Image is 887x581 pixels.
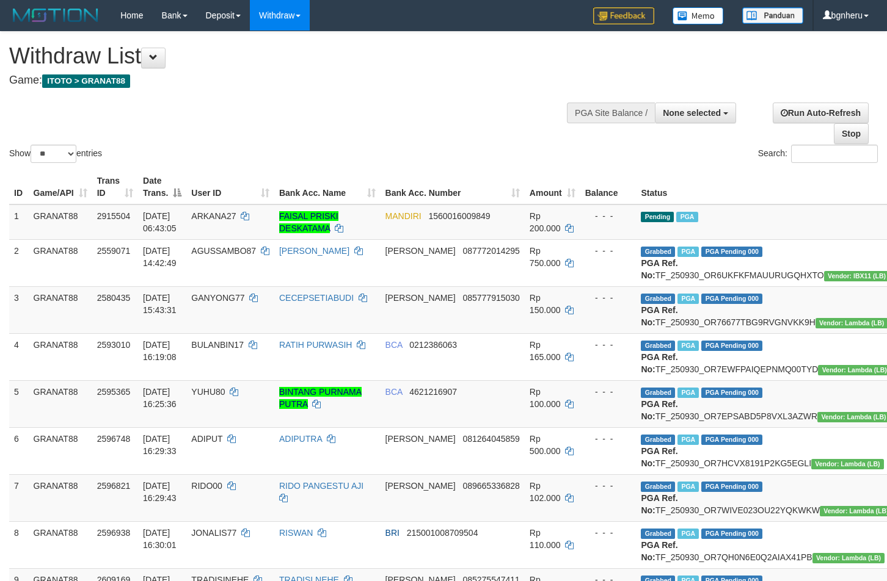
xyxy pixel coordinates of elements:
span: JONALIS77 [191,528,236,538]
b: PGA Ref. No: [641,399,677,421]
span: Rp 102.000 [530,481,561,503]
div: - - - [585,480,632,492]
span: ARKANA27 [191,211,236,221]
td: 1 [9,204,29,240]
span: ITOTO > GRANAT88 [42,74,130,88]
select: Showentries [31,145,76,163]
span: PGA Pending [701,294,762,304]
span: PGA Pending [701,529,762,539]
span: [DATE] 16:29:33 [143,434,177,456]
div: - - - [585,339,632,351]
b: PGA Ref. No: [641,352,677,374]
td: 4 [9,333,29,380]
span: [DATE] 14:42:49 [143,246,177,268]
label: Search: [758,145,878,163]
span: Marked by bgndedek [677,247,699,257]
span: RIDO00 [191,481,222,491]
span: Copy 0212386063 to clipboard [409,340,457,350]
b: PGA Ref. No: [641,258,677,280]
td: 2 [9,239,29,286]
span: BULANBIN17 [191,340,244,350]
td: 8 [9,521,29,568]
span: PGA Pending [701,388,762,398]
td: GRANAT88 [29,427,92,474]
span: Rp 100.000 [530,387,561,409]
span: YUHU80 [191,387,225,397]
th: Date Trans.: activate to sort column descending [138,170,186,204]
input: Search: [791,145,878,163]
span: Copy 085777915030 to clipboard [462,293,519,303]
td: GRANAT88 [29,239,92,286]
span: PGA Pending [701,482,762,492]
td: GRANAT88 [29,333,92,380]
span: Marked by bgndany [677,388,699,398]
span: [DATE] 16:19:08 [143,340,177,362]
span: Rp 500.000 [530,434,561,456]
span: Copy 4621216907 to clipboard [409,387,457,397]
span: 2593010 [97,340,131,350]
span: PGA Pending [701,435,762,445]
th: Amount: activate to sort column ascending [525,170,580,204]
span: Marked by bgndany [677,529,699,539]
label: Show entries [9,145,102,163]
div: - - - [585,210,632,222]
span: Marked by bgndedek [677,294,699,304]
span: Rp 200.000 [530,211,561,233]
td: 5 [9,380,29,427]
span: ADIPUT [191,434,222,444]
span: Pending [641,212,674,222]
td: 3 [9,286,29,333]
span: [DATE] 16:30:01 [143,528,177,550]
span: PGA Pending [701,247,762,257]
span: 2915504 [97,211,131,221]
b: PGA Ref. No: [641,540,677,562]
span: Copy 087772014295 to clipboard [462,246,519,256]
span: Rp 150.000 [530,293,561,315]
h1: Withdraw List [9,44,579,68]
span: Copy 081264045859 to clipboard [462,434,519,444]
span: BCA [385,387,403,397]
a: RATIH PURWASIH [279,340,352,350]
img: panduan.png [742,7,803,24]
img: Feedback.jpg [593,7,654,24]
span: [PERSON_NAME] [385,246,456,256]
span: [PERSON_NAME] [385,434,456,444]
span: BCA [385,340,403,350]
span: None selected [663,108,721,118]
a: Run Auto-Refresh [773,103,869,123]
span: 2595365 [97,387,131,397]
span: Grabbed [641,247,675,257]
span: GANYONG77 [191,293,244,303]
span: 2596821 [97,481,131,491]
td: GRANAT88 [29,474,92,521]
span: Marked by bgndany [677,341,699,351]
span: Grabbed [641,482,675,492]
span: Vendor URL: https://dashboard.q2checkout.com/secure [811,459,884,469]
span: Grabbed [641,388,675,398]
span: Copy 215001008709504 to clipboard [407,528,478,538]
span: [DATE] 16:25:36 [143,387,177,409]
td: 6 [9,427,29,474]
a: [PERSON_NAME] [279,246,349,256]
a: FAISAL PRISKI DESKATAMA [279,211,338,233]
span: Rp 110.000 [530,528,561,550]
span: Rp 165.000 [530,340,561,362]
span: 2580435 [97,293,131,303]
th: Trans ID: activate to sort column ascending [92,170,138,204]
span: Grabbed [641,435,675,445]
span: Marked by bgndara [676,212,698,222]
th: Bank Acc. Name: activate to sort column ascending [274,170,381,204]
span: PGA Pending [701,341,762,351]
span: [DATE] 15:43:31 [143,293,177,315]
span: Copy 1560016009849 to clipboard [428,211,490,221]
div: - - - [585,433,632,445]
span: MANDIRI [385,211,422,221]
span: Grabbed [641,341,675,351]
span: [DATE] 16:29:43 [143,481,177,503]
span: Marked by bgndedek [677,435,699,445]
span: 2596938 [97,528,131,538]
th: User ID: activate to sort column ascending [186,170,274,204]
h4: Game: [9,74,579,87]
a: RIDO PANGESTU AJI [279,481,363,491]
span: [DATE] 06:43:05 [143,211,177,233]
